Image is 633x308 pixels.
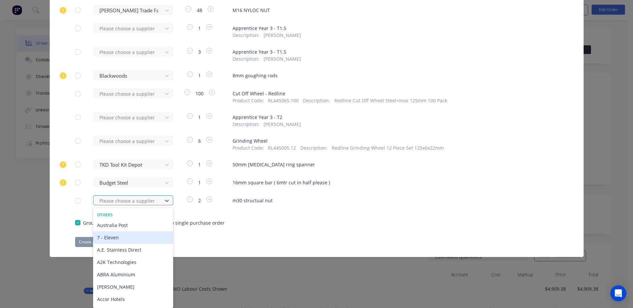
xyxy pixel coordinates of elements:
[194,114,205,121] span: 1
[194,161,205,168] span: 1
[268,97,299,104] span: RL445065.100
[300,144,327,151] span: Description :
[93,281,173,293] div: [PERSON_NAME]
[75,237,118,247] button: Create purchase(s)
[93,212,173,218] div: Others
[233,121,260,128] span: Description :
[268,144,296,151] span: RL445005.12
[194,48,205,55] span: 3
[233,55,260,62] span: Description :
[264,121,301,128] span: [PERSON_NAME]
[93,268,173,281] div: ABRA Aluminium
[193,7,206,14] span: 48
[233,197,558,204] span: m30 structual nut
[233,90,558,97] span: Cut Off Wheel - Redline
[93,293,173,305] div: Accor Hotels
[332,144,444,151] span: Redline Grinding Wheel 12 Piece Set 125x6x22mm
[233,137,558,144] span: Grinding Wheel
[194,179,205,186] span: 1
[233,144,264,151] span: Product Code :
[233,32,260,39] span: Description :
[334,97,447,104] span: Redline Cut Off Wheel Steel+Inox 125mm 100 Pack
[264,55,301,62] span: [PERSON_NAME]
[610,285,626,301] div: Open Intercom Messenger
[192,90,208,97] span: 100
[233,114,558,121] span: Apprentice Year 3 - T2
[194,197,205,204] span: 2
[194,137,205,144] span: 6
[93,244,173,256] div: A.E. Stainless Direct
[194,72,205,79] span: 1
[93,219,173,231] div: Australia Post
[233,25,558,32] span: Apprentice Year 3 - T1.5
[93,256,173,268] div: A2K Technologies
[93,231,173,244] div: 7 - Eleven
[303,97,330,104] span: Description :
[233,161,558,168] span: 50mm [MEDICAL_DATA] ring spanner
[233,72,558,79] span: 8mm goughing rods
[233,97,264,104] span: Product Code :
[194,25,205,32] span: 1
[233,179,558,186] span: 16mm square bar ( 6mtr cut in half please )
[233,48,558,55] span: Apprentice Year 3 - T1.5
[264,32,301,39] span: [PERSON_NAME]
[233,7,558,14] span: M16 NYLOC NUT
